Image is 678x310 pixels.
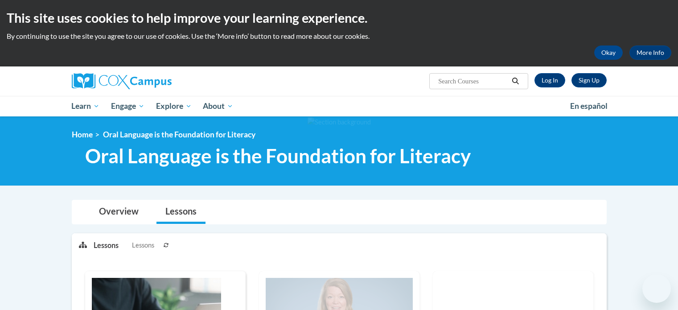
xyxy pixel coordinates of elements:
span: About [203,101,233,112]
a: Learn [66,96,106,116]
span: Oral Language is the Foundation for Literacy [85,144,471,168]
span: En español [570,101,608,111]
a: Register [571,73,607,87]
button: Search [509,76,522,87]
h2: This site uses cookies to help improve your learning experience. [7,9,671,27]
iframe: Button to launch messaging window [642,274,671,303]
span: Lessons [132,240,154,250]
a: En español [564,97,613,116]
input: Search Courses [437,76,509,87]
a: More Info [629,45,671,60]
p: Lessons [94,240,119,250]
a: Cox Campus [72,73,241,89]
div: Main menu [58,96,620,116]
img: Cox Campus [72,73,172,89]
span: Oral Language is the Foundation for Literacy [103,130,255,139]
a: About [197,96,239,116]
span: Explore [156,101,192,112]
span: Learn [71,101,99,112]
span: Engage [111,101,144,112]
img: Section background [308,117,371,127]
a: Engage [105,96,150,116]
a: Lessons [156,200,205,224]
a: Overview [90,200,148,224]
a: Home [72,130,93,139]
p: By continuing to use the site you agree to our use of cookies. Use the ‘More info’ button to read... [7,31,671,41]
a: Log In [534,73,565,87]
button: Okay [594,45,623,60]
a: Explore [150,96,197,116]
